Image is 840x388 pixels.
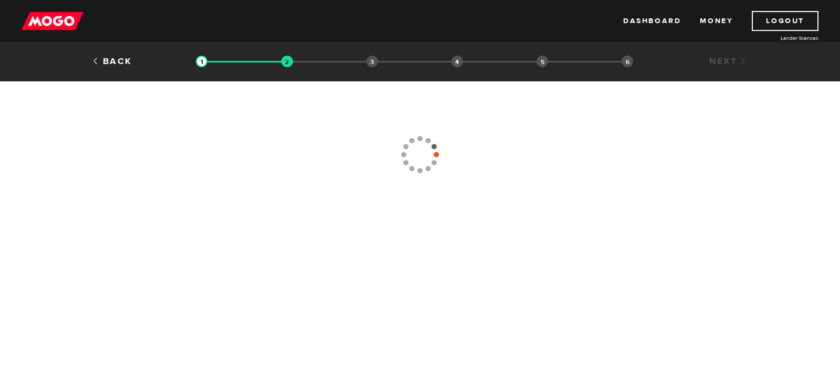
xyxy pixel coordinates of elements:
a: Back [92,56,132,67]
a: Next [709,56,748,67]
img: mogo_logo-11ee424be714fa7cbb0f0f49df9e16ec.png [22,11,83,31]
a: Money [700,11,733,31]
img: loading-colorWheel_medium.gif [401,96,440,214]
a: Logout [752,11,818,31]
a: Lender licences [740,34,818,42]
a: Dashboard [623,11,681,31]
img: transparent-188c492fd9eaac0f573672f40bb141c2.gif [281,56,293,67]
img: transparent-188c492fd9eaac0f573672f40bb141c2.gif [196,56,207,67]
